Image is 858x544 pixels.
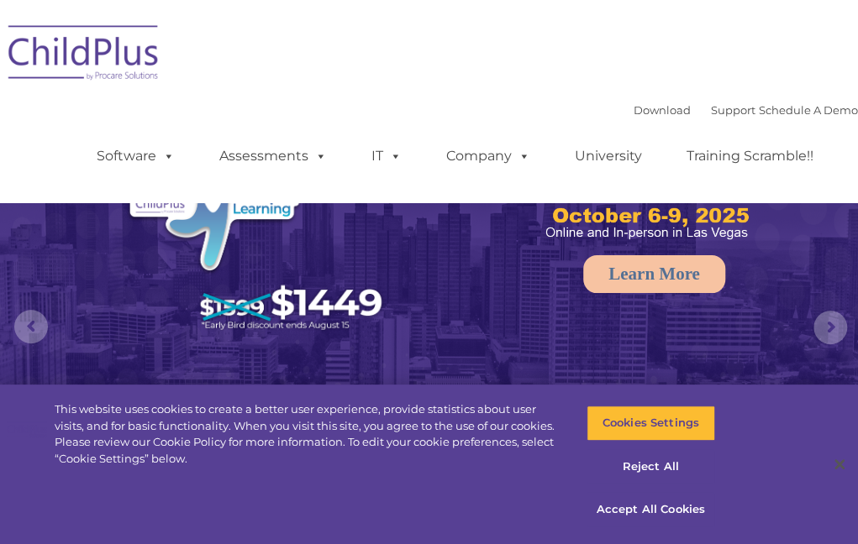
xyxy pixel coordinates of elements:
[587,449,715,484] button: Reject All
[203,139,344,173] a: Assessments
[711,103,755,117] a: Support
[634,103,858,117] font: |
[355,139,418,173] a: IT
[558,139,659,173] a: University
[634,103,691,117] a: Download
[587,405,715,441] button: Cookies Settings
[759,103,858,117] a: Schedule A Demo
[55,401,561,467] div: This website uses cookies to create a better user experience, provide statistics about user visit...
[429,139,547,173] a: Company
[587,492,715,527] button: Accept All Cookies
[670,139,830,173] a: Training Scramble!!
[821,446,858,483] button: Close
[583,255,725,293] a: Learn More
[80,139,192,173] a: Software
